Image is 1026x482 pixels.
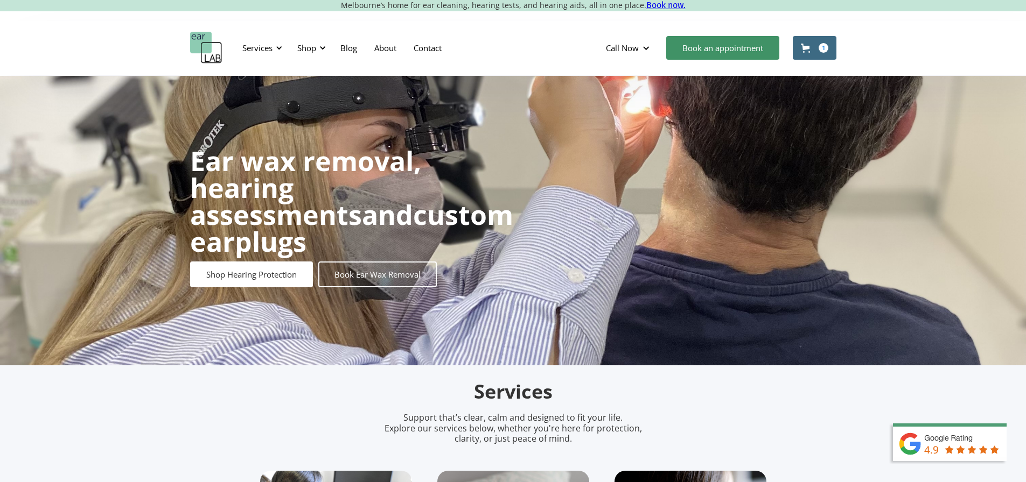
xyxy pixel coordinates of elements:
a: Blog [332,32,366,63]
div: Shop [297,42,316,53]
p: Support that’s clear, calm and designed to fit your life. Explore our services below, whether you... [371,413,656,444]
div: Call Now [606,42,639,53]
a: Shop Hearing Protection [190,261,313,287]
a: home [190,32,222,64]
strong: Ear wax removal, hearing assessments [190,143,421,233]
strong: custom earplugs [190,196,513,260]
a: Contact [405,32,450,63]
a: Open cart containing 1 items [793,36,836,60]
a: Book Ear Wax Removal [318,261,437,287]
div: 1 [819,43,828,53]
h2: Services [260,379,766,405]
div: Services [236,32,285,64]
div: Call Now [597,32,661,64]
a: Book an appointment [666,36,779,60]
h1: and [190,147,513,255]
a: About [366,32,405,63]
div: Shop [291,32,329,64]
div: Services [242,42,273,53]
